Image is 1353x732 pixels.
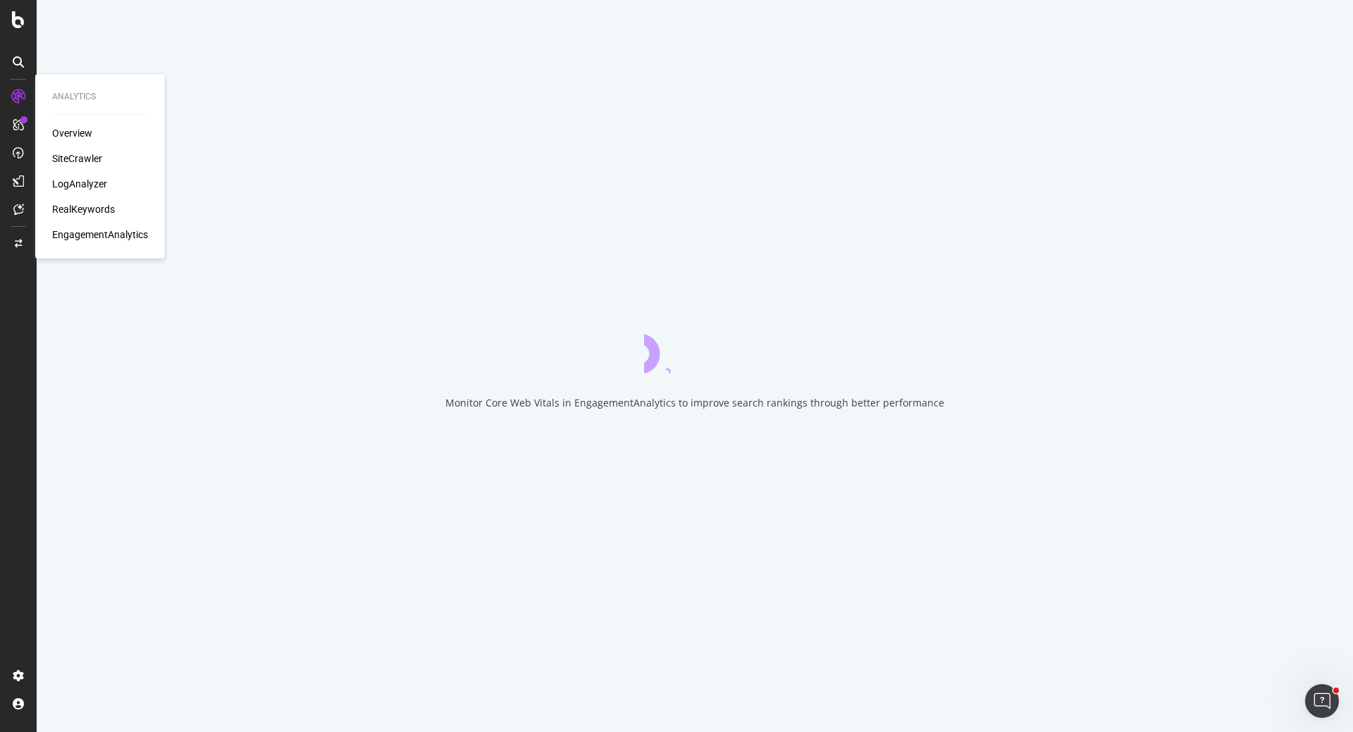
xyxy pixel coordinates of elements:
div: Monitor Core Web Vitals in EngagementAnalytics to improve search rankings through better performance [445,396,944,410]
div: Analytics [52,91,148,103]
a: Overview [52,126,92,140]
div: animation [644,323,746,373]
iframe: Intercom live chat [1305,684,1339,718]
a: SiteCrawler [52,151,102,166]
a: EngagementAnalytics [52,228,148,242]
a: LogAnalyzer [52,177,107,191]
a: RealKeywords [52,202,115,216]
